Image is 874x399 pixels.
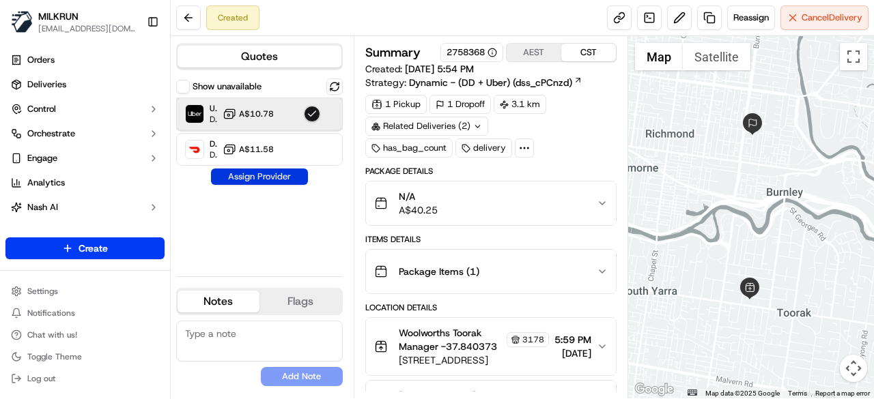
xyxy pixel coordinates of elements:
[223,143,274,156] button: A$11.58
[447,46,497,59] button: 2758368
[27,152,57,164] span: Engage
[688,389,697,396] button: Keyboard shortcuts
[365,62,474,76] span: Created:
[5,196,165,218] button: Nash AI
[632,381,677,398] img: Google
[366,250,616,293] button: Package Items (1)
[522,334,544,345] span: 3178
[178,46,341,68] button: Quotes
[193,80,262,93] label: Show unavailable
[5,282,165,301] button: Settings
[366,181,616,225] button: N/AA$40.25
[5,347,165,366] button: Toggle Theme
[365,76,582,89] div: Strategy:
[27,78,66,91] span: Deliveries
[409,76,572,89] span: Dynamic - (DD + Uber) (dss_cPCnzd)
[223,107,274,121] button: A$10.78
[632,381,677,398] a: Open this area in Google Maps (opens a new window)
[5,237,165,259] button: Create
[186,141,203,158] img: DoorDash Drive
[780,5,869,30] button: CancelDelivery
[239,108,274,119] span: A$10.78
[79,241,108,255] span: Create
[5,304,165,323] button: Notifications
[210,114,217,125] span: Dropoff ETA 23 minutes
[494,95,546,114] div: 3.1 km
[27,351,82,362] span: Toggle Theme
[259,291,341,312] button: Flags
[27,308,75,319] span: Notifications
[5,369,165,388] button: Log out
[705,389,780,397] span: Map data ©2025 Google
[5,5,141,38] button: MILKRUNMILKRUN[EMAIL_ADDRESS][DOMAIN_NAME]
[840,43,867,70] button: Toggle fullscreen view
[5,172,165,194] a: Analytics
[27,226,93,238] span: Product Catalog
[27,128,75,140] span: Orchestrate
[399,353,549,367] span: [STREET_ADDRESS]
[365,234,617,245] div: Items Details
[178,291,259,312] button: Notes
[727,5,775,30] button: Reassign
[210,138,217,149] span: DoorDash Drive
[365,117,488,136] div: Related Deliveries (2)
[38,23,136,34] button: [EMAIL_ADDRESS][DOMAIN_NAME]
[399,203,438,217] span: A$40.25
[365,138,453,158] div: has_bag_count
[683,43,750,70] button: Show satellite imagery
[365,302,617,313] div: Location Details
[399,326,504,353] span: Woolworths Toorak Manager -37.840373
[365,46,421,59] h3: Summary
[5,123,165,145] button: Orchestrate
[366,318,616,375] button: Woolworths Toorak Manager -37.8403733178[STREET_ADDRESS]5:59 PM[DATE]
[405,63,474,75] span: [DATE] 5:54 PM
[429,95,491,114] div: 1 Dropoff
[554,333,591,346] span: 5:59 PM
[733,12,769,24] span: Reassign
[11,11,33,33] img: MILKRUN
[27,54,55,66] span: Orders
[840,355,867,382] button: Map camera controls
[788,389,807,397] a: Terms (opens in new tab)
[5,147,165,169] button: Engage
[5,221,165,243] a: Product Catalog
[27,177,65,189] span: Analytics
[211,168,308,185] button: Assign Provider
[561,44,616,61] button: CST
[27,329,77,340] span: Chat with us!
[5,98,165,120] button: Control
[802,12,862,24] span: Cancel Delivery
[27,286,58,297] span: Settings
[455,138,512,158] div: delivery
[5,325,165,344] button: Chat with us!
[5,49,165,71] a: Orders
[409,76,582,89] a: Dynamic - (DD + Uber) (dss_cPCnzd)
[5,74,165,95] a: Deliveries
[27,103,56,115] span: Control
[210,103,217,114] span: Uber
[27,373,55,384] span: Log out
[507,44,561,61] button: AEST
[365,166,617,177] div: Package Details
[210,149,217,160] span: Dropoff ETA 37 minutes
[635,43,683,70] button: Show street map
[186,105,203,123] img: Uber
[554,346,591,360] span: [DATE]
[27,201,58,213] span: Nash AI
[399,190,438,203] span: N/A
[38,10,79,23] button: MILKRUN
[399,265,479,278] span: Package Items ( 1 )
[239,144,274,155] span: A$11.58
[815,389,870,397] a: Report a map error
[365,95,427,114] div: 1 Pickup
